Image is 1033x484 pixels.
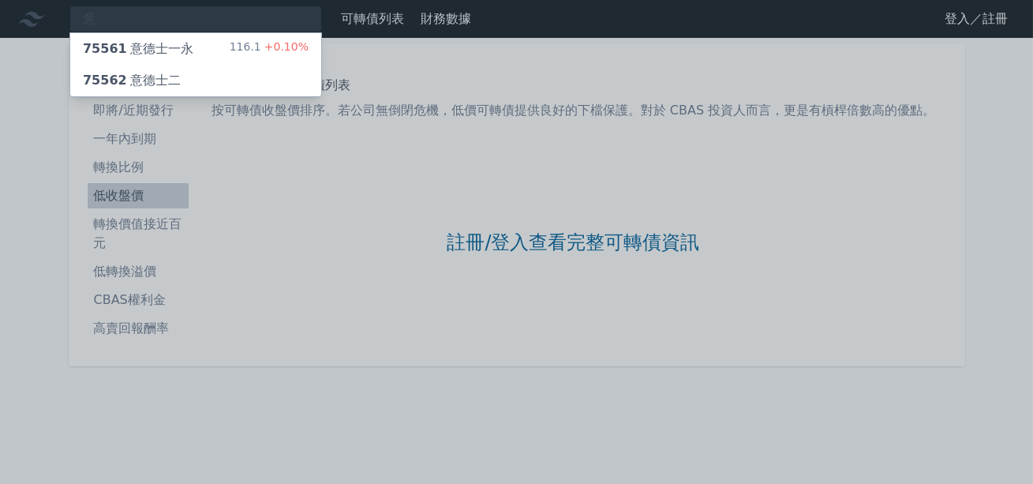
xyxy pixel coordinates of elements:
[954,408,1033,484] iframe: Chat Widget
[83,73,127,88] span: 75562
[230,39,309,58] div: 116.1
[70,65,321,96] a: 75562意德士二
[83,39,193,58] div: 意德士一永
[70,33,321,65] a: 75561意德士一永 116.1+0.10%
[261,40,309,53] span: +0.10%
[83,71,181,90] div: 意德士二
[83,41,127,56] span: 75561
[954,408,1033,484] div: 聊天小工具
